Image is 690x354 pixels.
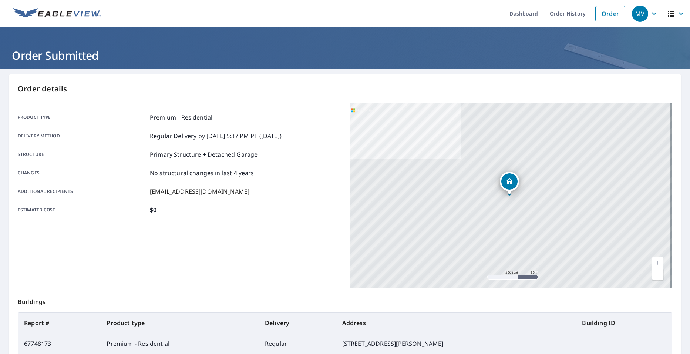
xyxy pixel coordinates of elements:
p: Order details [18,83,672,94]
a: Current Level 17, Zoom Out [652,268,663,280]
p: Product type [18,113,147,122]
td: Premium - Residential [101,333,259,354]
th: Building ID [576,313,672,333]
p: Estimated cost [18,206,147,214]
h1: Order Submitted [9,48,681,63]
p: Premium - Residential [150,113,212,122]
a: Order [595,6,625,21]
div: Dropped pin, building 1, Residential property, 301 Frederick Ln Raymore, MO 64083 [500,172,519,195]
td: Regular [259,333,336,354]
p: Delivery method [18,131,147,140]
p: Changes [18,168,147,177]
p: Additional recipients [18,187,147,196]
th: Product type [101,313,259,333]
td: 67748173 [18,333,101,354]
p: Buildings [18,288,672,312]
a: Current Level 17, Zoom In [652,257,663,268]
img: EV Logo [13,8,101,19]
th: Address [336,313,576,333]
p: No structural changes in last 4 years [150,168,254,177]
th: Report # [18,313,101,333]
p: Primary Structure + Detached Garage [150,150,258,159]
p: $0 [150,206,156,214]
p: Structure [18,150,147,159]
div: MV [632,6,648,22]
p: Regular Delivery by [DATE] 5:37 PM PT ([DATE]) [150,131,282,140]
td: [STREET_ADDRESS][PERSON_NAME] [336,333,576,354]
p: [EMAIL_ADDRESS][DOMAIN_NAME] [150,187,249,196]
th: Delivery [259,313,336,333]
